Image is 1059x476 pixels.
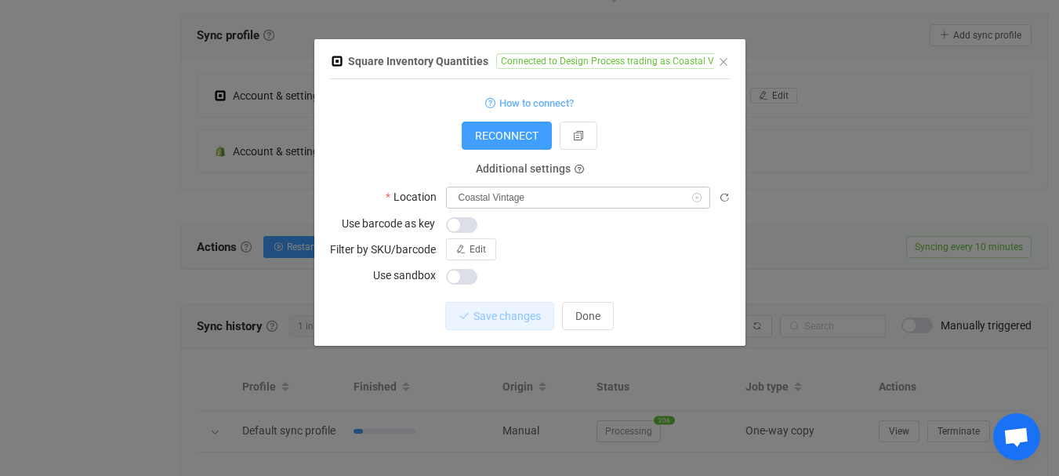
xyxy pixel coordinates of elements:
button: RECONNECT [462,122,552,150]
img: square.png [330,54,344,68]
input: Select [446,187,710,209]
span: Connected to Design Process trading as Coastal Vintage [496,53,745,69]
label: Location [386,186,446,208]
div: dialog [314,39,745,346]
div: Open chat [993,413,1040,460]
span: Square Inventory Quantities [348,55,488,67]
span: RECONNECT [475,129,539,142]
span: How to connect? [499,94,574,112]
button: Close [717,55,730,70]
span: Additional settings [476,163,571,176]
